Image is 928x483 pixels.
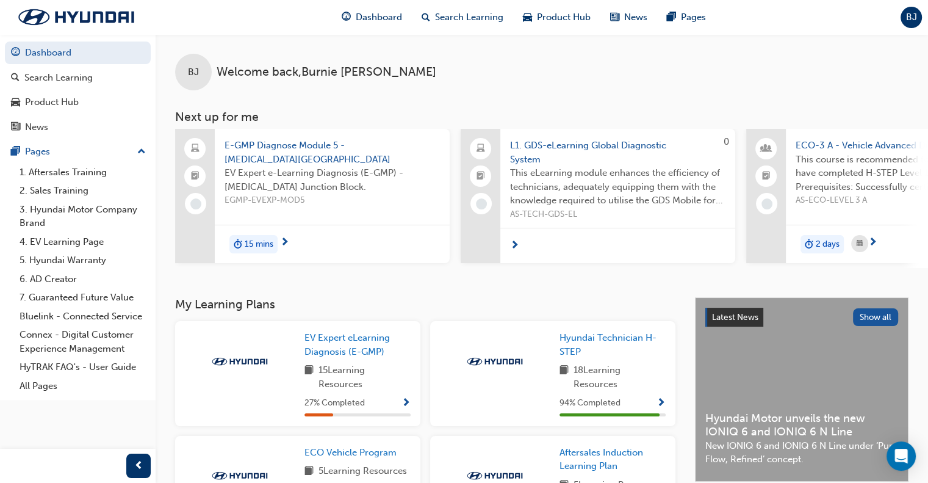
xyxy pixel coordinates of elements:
[667,10,676,25] span: pages-icon
[304,331,411,358] a: EV Expert eLearning Diagnosis (E-GMP)
[724,136,729,147] span: 0
[5,91,151,114] a: Product Hub
[435,10,503,24] span: Search Learning
[761,198,772,209] span: learningRecordVerb_NONE-icon
[477,169,485,184] span: booktick-icon
[137,144,146,160] span: up-icon
[816,238,840,252] span: 2 days
[461,129,735,263] a: 0L1. GDS-eLearning Global Diagnostic SystemThis eLearning module enhances the efficiency of techn...
[695,297,908,482] a: Latest NewsShow allHyundai Motor unveils the new IONIQ 6 and IONIQ 6 N LineNew IONIQ 6 and IONIQ ...
[705,412,898,439] span: Hyundai Motor unveils the new IONIQ 6 and IONIQ 6 N Line
[15,307,151,326] a: Bluelink - Connected Service
[477,141,485,157] span: laptop-icon
[15,377,151,396] a: All Pages
[25,95,79,109] div: Product Hub
[24,71,93,85] div: Search Learning
[15,251,151,270] a: 5. Hyundai Warranty
[712,312,758,322] span: Latest News
[901,7,922,28] button: BJ
[476,198,487,209] span: learningRecordVerb_NONE-icon
[681,10,706,24] span: Pages
[11,73,20,84] span: search-icon
[304,447,397,458] span: ECO Vehicle Program
[762,169,771,184] span: booktick-icon
[5,67,151,89] a: Search Learning
[412,5,513,30] a: search-iconSearch Learning
[857,236,863,252] span: calendar-icon
[401,396,411,411] button: Show Progress
[510,208,725,222] span: AS-TECH-GDS-EL
[156,110,928,124] h3: Next up for me
[15,358,151,377] a: HyTRAK FAQ's - User Guide
[656,398,666,409] span: Show Progress
[906,10,917,24] span: BJ
[5,116,151,139] a: News
[657,5,716,30] a: pages-iconPages
[304,332,390,357] span: EV Expert eLearning Diagnosis (E-GMP)
[304,446,401,460] a: ECO Vehicle Program
[15,288,151,307] a: 7. Guaranteed Future Value
[574,363,666,391] span: 18 Learning Resources
[234,236,242,252] span: duration-icon
[559,396,620,410] span: 94 % Completed
[191,169,200,184] span: booktick-icon
[523,10,532,25] span: car-icon
[332,5,412,30] a: guage-iconDashboard
[705,308,898,327] a: Latest NewsShow all
[318,363,411,391] span: 15 Learning Resources
[510,166,725,208] span: This eLearning module enhances the efficiency of technicians, adequately equipping them with the ...
[762,141,771,157] span: people-icon
[304,363,314,391] span: book-icon
[15,270,151,289] a: 6. AD Creator
[559,363,569,391] span: book-icon
[342,10,351,25] span: guage-icon
[559,446,666,473] a: Aftersales Induction Learning Plan
[461,470,528,482] img: Trak
[401,398,411,409] span: Show Progress
[11,122,20,133] span: news-icon
[705,439,898,467] span: New IONIQ 6 and IONIQ 6 N Line under ‘Pure Flow, Refined’ concept.
[513,5,600,30] a: car-iconProduct Hub
[510,139,725,166] span: L1. GDS-eLearning Global Diagnostic System
[422,10,430,25] span: search-icon
[656,396,666,411] button: Show Progress
[25,120,48,134] div: News
[356,10,402,24] span: Dashboard
[559,332,656,357] span: Hyundai Technician H-STEP
[15,325,151,358] a: Connex - Digital Customer Experience Management
[5,140,151,163] button: Pages
[559,331,666,358] a: Hyundai Technician H-STEP
[5,39,151,140] button: DashboardSearch LearningProduct HubNews
[11,147,20,158] span: pages-icon
[853,308,899,326] button: Show all
[15,181,151,200] a: 2. Sales Training
[510,241,519,252] span: next-icon
[6,4,146,30] img: Trak
[11,48,20,59] span: guage-icon
[245,238,273,252] span: 15 mins
[217,65,436,79] span: Welcome back , Burnie [PERSON_NAME]
[624,10,647,24] span: News
[206,355,273,368] img: Trak
[11,97,20,108] span: car-icon
[15,163,151,182] a: 1. Aftersales Training
[304,464,314,479] span: book-icon
[868,238,877,249] span: next-icon
[304,396,365,410] span: 27 % Completed
[559,447,643,472] span: Aftersales Induction Learning Plan
[190,198,201,209] span: learningRecordVerb_NONE-icon
[805,236,813,252] span: duration-icon
[887,441,916,471] div: Open Intercom Messenger
[461,355,528,368] img: Trak
[318,464,407,479] span: 5 Learning Resources
[15,200,151,233] a: 3. Hyundai Motor Company Brand
[134,459,143,474] span: prev-icon
[610,10,619,25] span: news-icon
[175,129,450,263] a: E-GMP Diagnose Module 5 - [MEDICAL_DATA][GEOGRAPHIC_DATA]EV Expert e-Learning Diagnosis (E-GMP) -...
[175,297,675,311] h3: My Learning Plans
[188,65,199,79] span: BJ
[225,166,440,194] span: EV Expert e-Learning Diagnosis (E-GMP) - [MEDICAL_DATA] Junction Block.
[5,42,151,64] a: Dashboard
